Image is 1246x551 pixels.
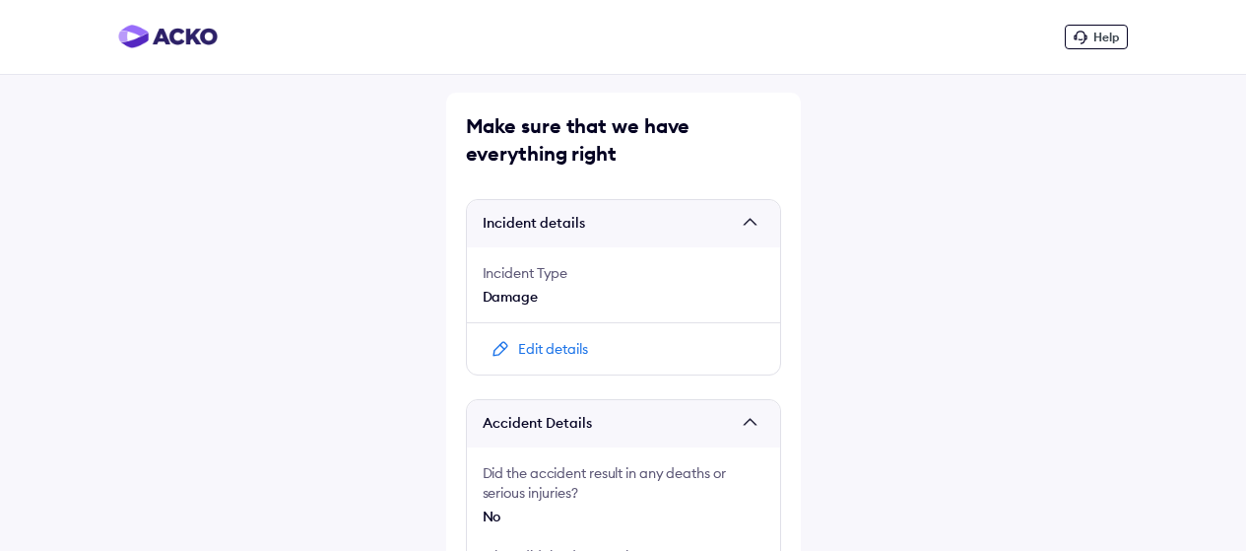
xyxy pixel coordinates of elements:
span: Help [1093,30,1119,44]
img: horizontal-gradient.png [118,25,218,48]
div: Incident Type [483,263,764,283]
div: No [483,507,764,526]
div: Edit details [518,339,588,359]
div: Did the accident result in any deaths or serious injuries? [483,463,764,503]
span: Accident Details [483,414,735,434]
div: Make sure that we have everything right [466,112,781,168]
span: Incident details [483,214,735,234]
div: Damage [483,287,764,307]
